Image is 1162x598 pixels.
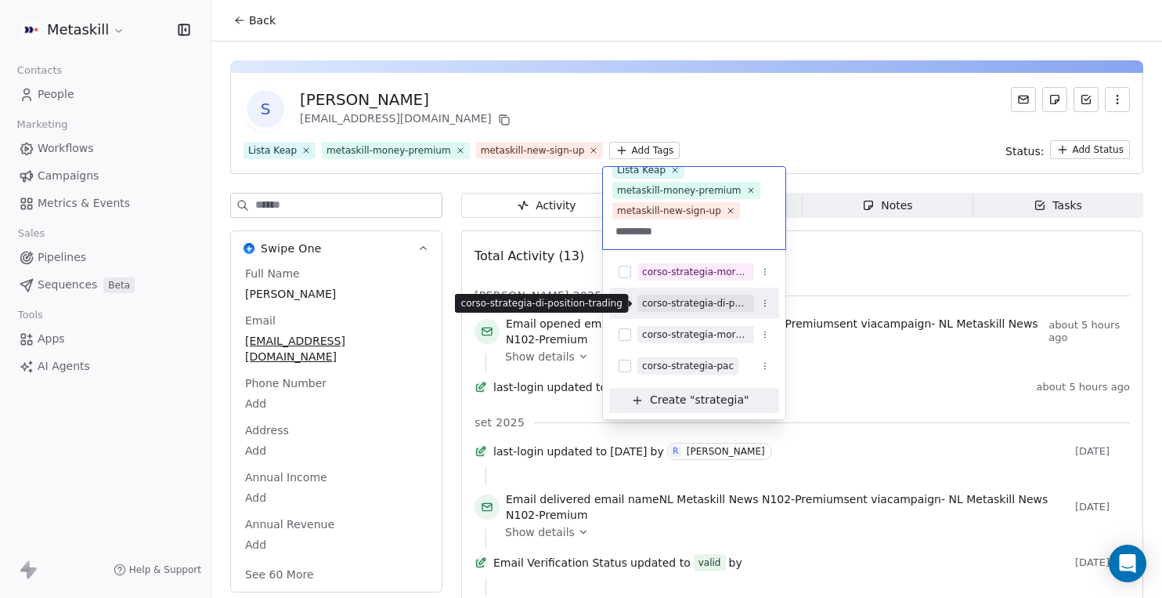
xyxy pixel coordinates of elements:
[619,388,770,413] button: Create "strategia"
[461,297,622,310] p: corso-strategia-di-position-trading
[617,204,721,218] div: metaskill-new-sign-up
[617,183,742,198] div: metaskill-money-premium
[609,256,779,413] div: Suggestions
[642,359,734,373] div: corso-strategia-pac
[642,265,749,279] div: corso-strategia-morale
[642,296,749,310] div: corso-strategia-di-position-trading
[642,328,749,342] div: corso-strategia-morale
[695,392,744,408] span: strategia
[650,392,695,408] span: Create "
[744,392,749,408] span: "
[617,163,666,177] div: Lista Keap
